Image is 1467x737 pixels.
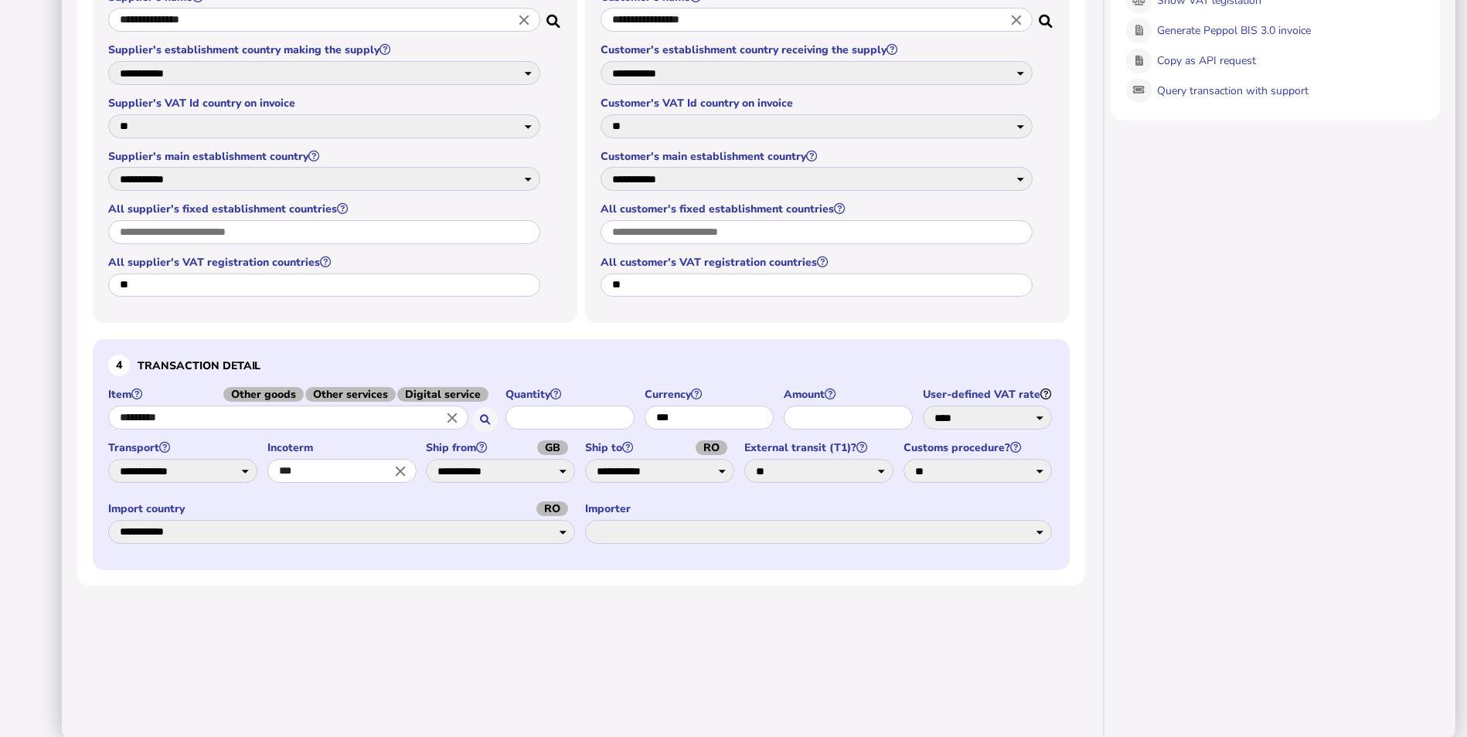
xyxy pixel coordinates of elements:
[923,387,1054,402] label: User-defined VAT rate
[426,440,577,455] label: Ship from
[601,255,1035,270] label: All customer's VAT registration countries
[585,501,1054,516] label: Importer
[1039,10,1054,22] i: Search for a dummy customer
[108,387,498,402] label: Item
[904,440,1055,455] label: Customs procedure?
[645,387,776,402] label: Currency
[601,42,1035,57] label: Customer's establishment country receiving the supply
[696,440,727,455] span: RO
[784,387,915,402] label: Amount
[444,409,461,426] i: Close
[601,96,1035,110] label: Customer's VAT Id country on invoice
[223,387,304,402] span: Other goods
[601,149,1035,164] label: Customer's main establishment country
[546,10,562,22] i: Search for a dummy seller
[108,501,577,516] label: Import country
[108,96,543,110] label: Supplier's VAT Id country on invoice
[744,440,896,455] label: External transit (T1)?
[536,501,568,516] span: RO
[108,440,260,455] label: Transport
[537,440,568,455] span: GB
[108,355,130,376] div: 4
[108,149,543,164] label: Supplier's main establishment country
[108,255,543,270] label: All supplier's VAT registration countries
[472,407,498,433] button: Search for an item by HS code or use natural language description
[108,355,1054,376] h3: Transaction detail
[267,440,419,455] label: Incoterm
[305,387,396,402] span: Other services
[392,462,409,479] i: Close
[516,12,533,29] i: Close
[108,42,543,57] label: Supplier's establishment country making the supply
[93,339,1070,569] section: Define the item, and answer additional questions
[585,440,737,455] label: Ship to
[108,202,543,216] label: All supplier's fixed establishment countries
[505,387,637,402] label: Quantity
[397,387,488,402] span: Digital service
[1008,12,1025,29] i: Close
[601,202,1035,216] label: All customer's fixed establishment countries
